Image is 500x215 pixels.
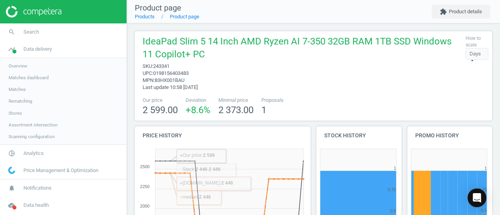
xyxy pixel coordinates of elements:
span: Minimal price [218,97,254,104]
span: 83HX001BAU [155,77,184,83]
span: 0198156403483 [153,70,189,76]
span: Search [23,28,39,36]
h4: Promo history [407,126,493,145]
span: Matches [9,86,26,92]
span: +8.6 % [186,105,211,115]
span: sku : [143,63,153,69]
span: 2 373.00 [218,105,254,115]
span: Stores [9,110,22,116]
span: Product page [135,3,181,12]
i: search [4,25,19,39]
span: 2 599.00 [143,105,178,115]
button: extensionProduct details [432,5,490,19]
span: Assortment intersection [9,122,57,128]
i: notifications [4,181,19,195]
text: 0.5 [390,208,396,213]
i: timeline [4,42,19,57]
span: Notifications [23,185,52,192]
span: Last update 10:58 [DATE] [143,84,198,90]
text: 2250 [140,184,150,189]
span: Proposals [261,97,284,104]
span: IdeaPad Slim 5 14 Inch AMD Ryzen AI 7-350 32GB RAM 1TB SSD Windows 11 Copilot+ PC [143,35,462,63]
h4: Stock history [316,126,402,145]
span: Price Management & Optimization [23,167,98,174]
i: cloud_done [4,198,19,213]
span: Scanning configuration [9,133,55,140]
span: Analytics [23,150,44,157]
text: 0.75 [479,187,487,192]
div: Days [466,48,488,60]
span: Data delivery [23,46,52,53]
img: wGWNvw8QSZomAAAAABJRU5ErkJggg== [8,167,15,174]
i: extension [440,8,447,15]
text: 1 [484,166,487,171]
span: Overview [9,63,27,69]
text: 0.5 [481,208,487,213]
span: Deviation [186,97,211,104]
div: Open Intercom Messenger [468,188,486,207]
h4: Price history [135,126,311,145]
span: Matches dashboard [9,75,49,81]
text: 2000 [140,204,150,208]
text: 2500 [140,164,150,169]
label: How to scale [466,35,488,48]
span: Rematching [9,98,32,104]
text: 0.75 [388,187,396,192]
img: ajHJNr6hYgQAAAAASUVORK5CYII= [6,6,61,18]
span: Our price [143,97,178,104]
span: mpn : [143,77,155,83]
a: Product page [170,14,199,20]
text: 1 [394,166,396,171]
span: Data health [23,202,49,209]
span: 1 [261,105,266,115]
span: 243341 [153,63,170,69]
a: Products [135,14,155,20]
i: pie_chart_outlined [4,146,19,161]
span: upc : [143,70,153,76]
